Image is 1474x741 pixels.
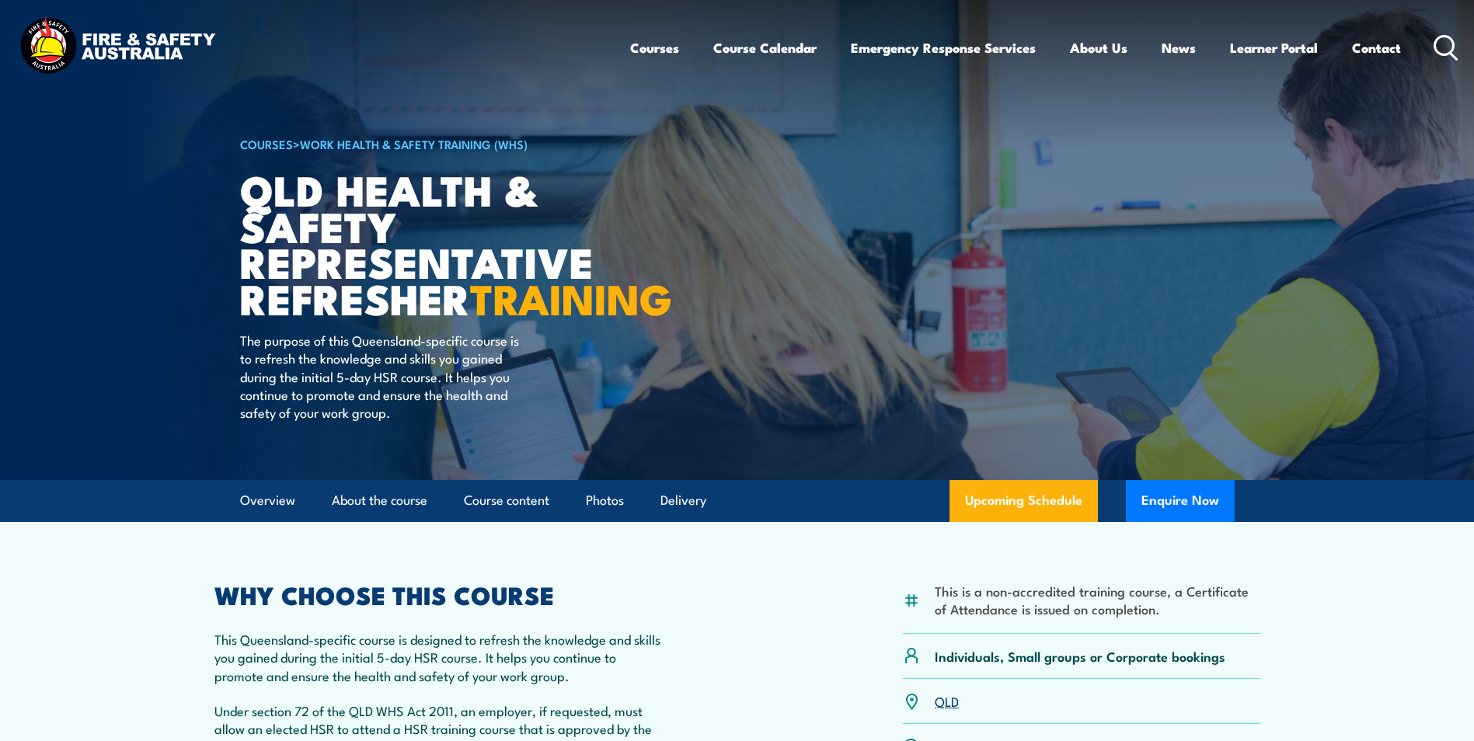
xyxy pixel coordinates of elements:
p: Individuals, Small groups or Corporate bookings [935,647,1225,665]
a: News [1162,27,1196,68]
h1: QLD Health & Safety Representative Refresher [240,171,624,316]
a: Work Health & Safety Training (WHS) [300,135,528,152]
a: Course content [464,480,549,521]
a: QLD [935,691,959,710]
a: COURSES [240,135,293,152]
a: Courses [630,27,679,68]
a: Contact [1352,27,1401,68]
strong: TRAINING [470,265,672,329]
a: Course Calendar [713,27,817,68]
p: This Queensland-specific course is designed to refresh the knowledge and skills you gained during... [214,630,668,684]
button: Enquire Now [1126,480,1235,522]
a: Delivery [660,480,706,521]
a: Learner Portal [1230,27,1318,68]
h2: WHY CHOOSE THIS COURSE [214,583,668,605]
p: The purpose of this Queensland-specific course is to refresh the knowledge and skills you gained ... [240,331,524,422]
a: Upcoming Schedule [950,480,1098,522]
a: Emergency Response Services [851,27,1036,68]
a: Photos [586,480,624,521]
a: Overview [240,480,295,521]
h6: > [240,134,624,153]
li: This is a non-accredited training course, a Certificate of Attendance is issued on completion. [935,582,1260,618]
a: About the course [332,480,427,521]
a: About Us [1070,27,1127,68]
